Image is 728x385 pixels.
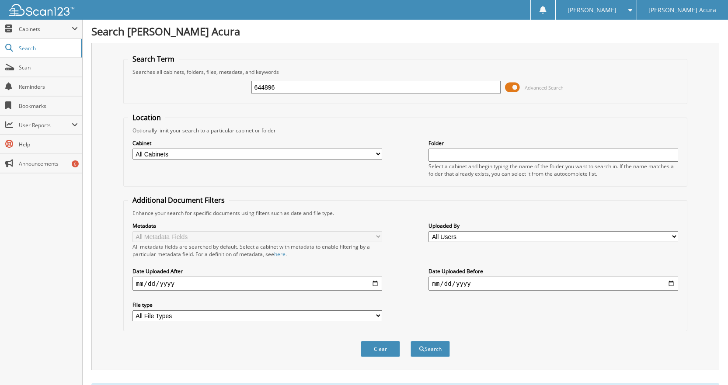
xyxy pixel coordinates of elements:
[128,195,229,205] legend: Additional Document Filters
[684,343,728,385] iframe: Chat Widget
[19,102,78,110] span: Bookmarks
[132,222,382,229] label: Metadata
[568,7,617,13] span: [PERSON_NAME]
[428,139,678,147] label: Folder
[19,25,72,33] span: Cabinets
[132,243,382,258] div: All metadata fields are searched by default. Select a cabinet with metadata to enable filtering b...
[648,7,716,13] span: [PERSON_NAME] Acura
[132,277,382,291] input: start
[132,139,382,147] label: Cabinet
[9,4,74,16] img: scan123-logo-white.svg
[274,250,286,258] a: here
[91,24,719,38] h1: Search [PERSON_NAME] Acura
[128,113,165,122] legend: Location
[19,141,78,148] span: Help
[428,222,678,229] label: Uploaded By
[428,163,678,177] div: Select a cabinet and begin typing the name of the folder you want to search in. If the name match...
[19,121,72,129] span: User Reports
[19,160,78,167] span: Announcements
[428,267,678,275] label: Date Uploaded Before
[128,68,683,76] div: Searches all cabinets, folders, files, metadata, and keywords
[525,84,564,91] span: Advanced Search
[128,54,179,64] legend: Search Term
[361,341,400,357] button: Clear
[411,341,450,357] button: Search
[132,301,382,309] label: File type
[19,83,78,90] span: Reminders
[128,127,683,134] div: Optionally limit your search to a particular cabinet or folder
[428,277,678,291] input: end
[19,64,78,71] span: Scan
[128,209,683,217] div: Enhance your search for specific documents using filters such as date and file type.
[132,267,382,275] label: Date Uploaded After
[19,45,77,52] span: Search
[72,160,79,167] div: 6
